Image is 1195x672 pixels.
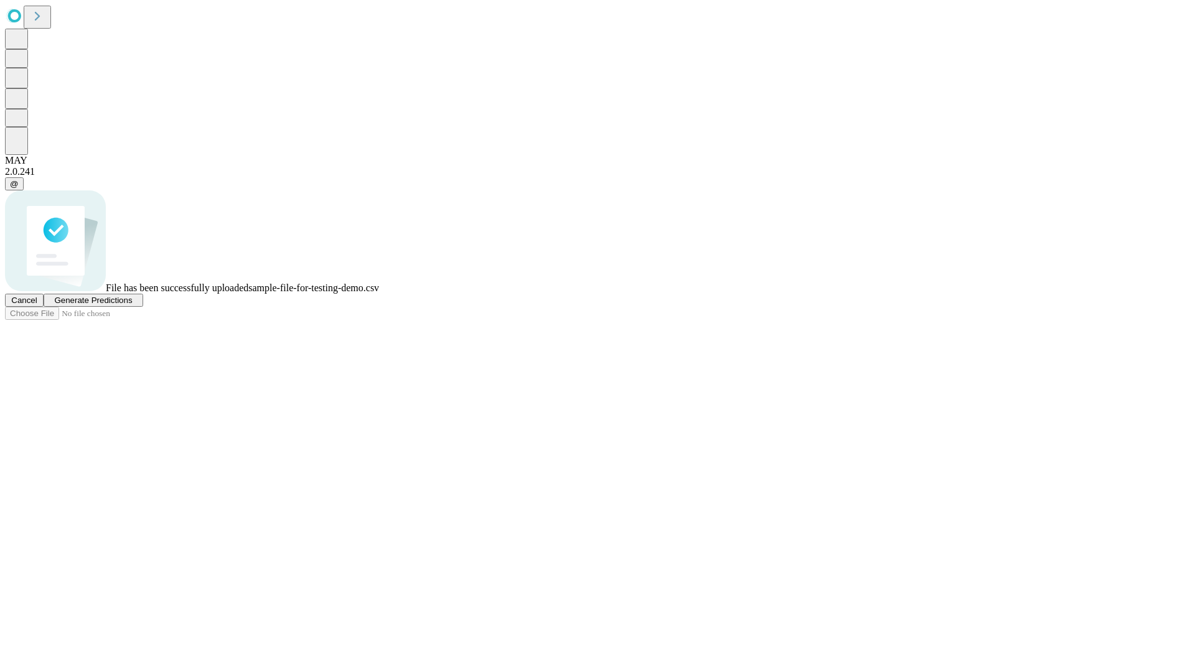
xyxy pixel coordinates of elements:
button: @ [5,177,24,190]
div: 2.0.241 [5,166,1190,177]
span: Cancel [11,296,37,305]
span: File has been successfully uploaded [106,282,248,293]
div: MAY [5,155,1190,166]
span: sample-file-for-testing-demo.csv [248,282,379,293]
button: Cancel [5,294,44,307]
span: Generate Predictions [54,296,132,305]
span: @ [10,179,19,189]
button: Generate Predictions [44,294,143,307]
